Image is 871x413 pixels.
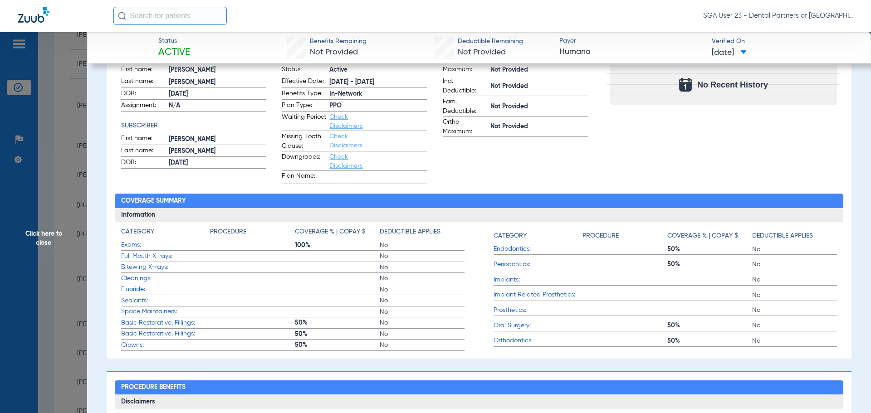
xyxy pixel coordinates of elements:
[169,78,266,87] span: [PERSON_NAME]
[443,77,487,96] span: Ind. Deductible:
[121,274,210,283] span: Cleanings:
[329,154,362,169] a: Check Disclaimers
[121,89,166,100] span: DOB:
[115,208,844,223] h3: Information
[380,318,465,327] span: No
[380,296,465,305] span: No
[121,340,210,350] span: Crowns:
[667,245,752,254] span: 50%
[697,80,768,89] span: No Recent History
[121,77,166,87] span: Last name:
[380,340,465,350] span: No
[712,37,856,46] span: Verified On
[703,11,853,20] span: SGA User 23 - Dental Partners of [GEOGRAPHIC_DATA]-JESUP
[667,231,738,241] h4: Coverage % | Copay $
[121,121,266,131] h4: Subscriber
[458,48,506,56] span: Not Provided
[443,97,487,116] span: Fam. Deductible:
[752,275,837,284] span: No
[667,227,752,244] app-breakdown-title: Coverage % | Copay $
[559,36,704,46] span: Payer
[494,244,582,254] span: Endodontics:
[494,275,582,285] span: Implants:
[494,321,582,330] span: Oral Surgery:
[169,158,266,168] span: [DATE]
[121,252,210,261] span: Full Mouth X-rays:
[169,146,266,156] span: [PERSON_NAME]
[169,101,266,111] span: N/A
[118,12,126,20] img: Search Icon
[329,101,427,111] span: PPO
[752,260,837,269] span: No
[282,152,326,170] span: Downgrades:
[295,241,380,250] span: 100%
[282,132,326,151] span: Missing Tooth Clause:
[158,36,190,46] span: Status
[752,231,813,241] h4: Deductible Applies
[282,77,326,87] span: Effective Date:
[712,47,747,58] span: [DATE]
[282,65,326,76] span: Status:
[494,227,582,244] app-breakdown-title: Category
[752,291,837,300] span: No
[494,260,582,269] span: Periodontics:
[210,227,246,237] h4: Procedure
[380,227,465,240] app-breakdown-title: Deductible Applies
[380,252,465,261] span: No
[752,306,837,315] span: No
[380,241,465,250] span: No
[121,227,154,237] h4: Category
[329,133,362,149] a: Check Disclaimers
[679,78,692,92] img: Calendar
[559,46,704,58] span: Humana
[121,329,210,339] span: Basic Restorative, Fillings:
[295,330,380,339] span: 50%
[380,227,440,237] h4: Deductible Applies
[121,262,210,272] span: Bitewing X-rays:
[667,336,752,345] span: 50%
[458,37,523,46] span: Deductible Remaining
[494,290,582,300] span: Implant Related Prosthetics:
[490,82,588,91] span: Not Provided
[494,306,582,315] span: Prosthetics:
[121,318,210,328] span: Basic Restorative, Fillings:
[121,296,210,306] span: Sealants:
[752,336,837,345] span: No
[115,194,844,208] h2: Coverage Summary
[121,227,210,240] app-breakdown-title: Category
[121,307,210,316] span: Space Maintainers:
[121,240,210,250] span: Exams:
[494,336,582,345] span: Orthodontics:
[295,227,380,240] app-breakdown-title: Coverage % | Copay $
[667,321,752,330] span: 50%
[329,114,362,129] a: Check Disclaimers
[582,231,619,241] h4: Procedure
[121,158,166,169] span: DOB:
[295,227,366,237] h4: Coverage % | Copay $
[329,65,427,75] span: Active
[115,394,844,409] h3: Disclaimers
[18,7,49,23] img: Zuub Logo
[310,48,358,56] span: Not Provided
[113,7,227,25] input: Search for patients
[826,369,871,413] iframe: Chat Widget
[380,307,465,316] span: No
[380,330,465,339] span: No
[121,101,166,112] span: Assignment:
[210,227,295,240] app-breakdown-title: Procedure
[121,146,166,157] span: Last name:
[115,380,844,395] h2: Procedure Benefits
[490,122,588,131] span: Not Provided
[752,321,837,330] span: No
[282,112,326,131] span: Waiting Period:
[121,285,210,294] span: Fluoride:
[169,65,266,75] span: [PERSON_NAME]
[443,117,487,136] span: Ortho Maximum:
[295,340,380,350] span: 50%
[282,89,326,100] span: Benefits Type:
[380,274,465,283] span: No
[169,89,266,99] span: [DATE]
[121,65,166,76] span: First name:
